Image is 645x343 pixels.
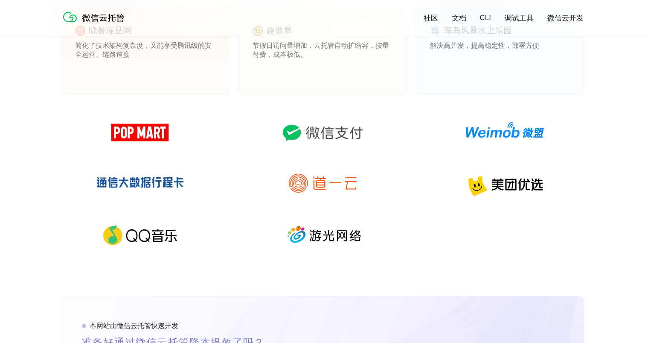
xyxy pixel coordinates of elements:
p: 本网站由微信云托管快速开发 [90,322,178,331]
p: 解决高并发，提高稳定性，部署方便 [430,41,570,59]
p: 简化了技术架构复杂度，又能享受腾讯级的安全运营、链路速度 [75,41,215,59]
a: 微信云开发 [547,13,584,23]
p: 节假日访问量增加，云托管自动扩缩容，按量付费，成本极低。 [253,41,392,59]
a: 社区 [424,13,438,23]
a: 文档 [452,13,466,23]
a: 微信云托管 [61,20,130,27]
a: CLI [480,14,491,22]
a: 调试工具 [505,13,534,23]
img: 微信云托管 [61,9,130,26]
